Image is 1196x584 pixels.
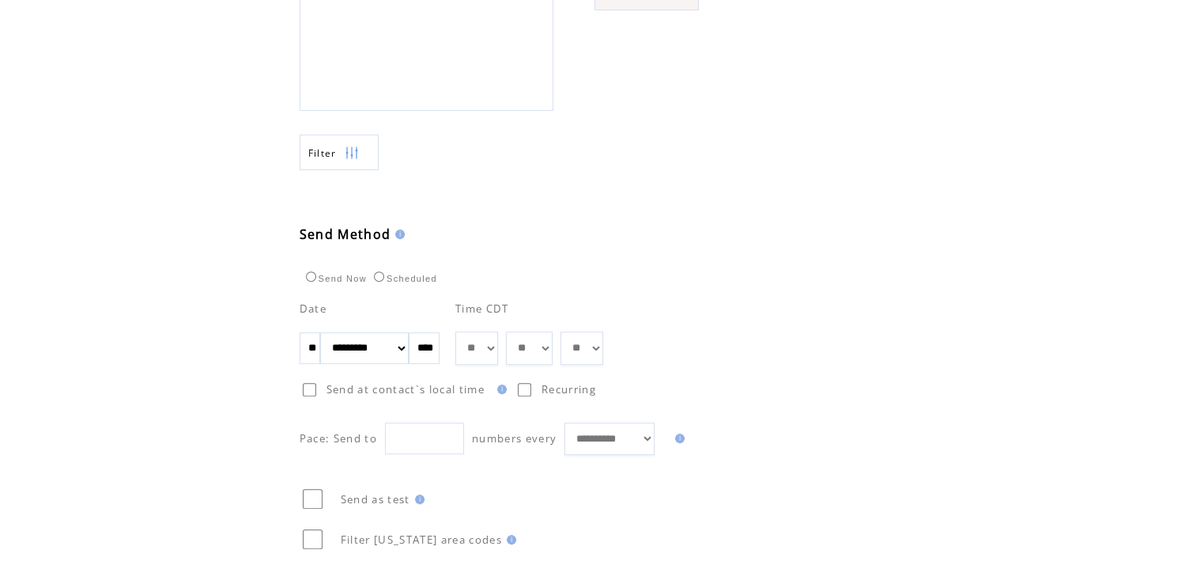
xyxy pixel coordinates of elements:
[455,301,509,316] span: Time CDT
[472,431,556,446] span: numbers every
[670,434,685,443] img: help.gif
[326,382,485,396] span: Send at contact`s local time
[541,382,596,396] span: Recurring
[390,229,405,239] img: help.gif
[502,535,516,544] img: help.gif
[300,301,326,316] span: Date
[345,135,359,171] img: filters.png
[300,135,379,170] a: Filter
[370,274,437,283] label: Scheduled
[410,495,424,504] img: help.gif
[341,533,502,547] span: Filter [US_STATE] area codes
[300,431,377,446] span: Pace: Send to
[300,226,391,243] span: Send Method
[302,274,367,283] label: Send Now
[341,492,410,506] span: Send as test
[492,385,507,394] img: help.gif
[374,271,384,282] input: Scheduled
[308,146,337,160] span: Show filters
[306,271,316,282] input: Send Now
